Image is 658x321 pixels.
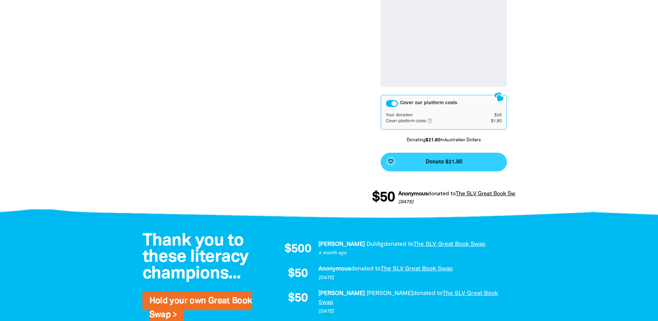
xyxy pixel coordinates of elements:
p: [DATE] [318,275,509,282]
span: donated to [351,266,381,271]
span: Thank you to these literacy champions... [142,233,249,282]
p: Donating in Australian Dollars [381,137,507,144]
i: help_outlined [427,118,438,124]
b: $21.80 [426,138,441,142]
div: Paginated content [280,240,509,315]
em: Duldig [367,242,384,247]
em: Anonymous [318,266,351,271]
span: $500 [285,243,311,255]
div: Donation stream [280,240,509,315]
span: Donate $21.80 [426,159,462,165]
em: [PERSON_NAME] [367,291,413,296]
span: $50 [371,191,393,205]
a: The SLV Great Book Swap [414,242,485,247]
p: [DATE] [397,199,520,206]
td: $20 [481,113,502,118]
button: favorite_borderDonate $21.80 [381,153,507,171]
span: donated to [384,242,414,247]
i: favorite_border [388,159,393,164]
span: $50 [288,293,308,304]
span: donated to [413,291,443,296]
a: Hold your own Great Book Swap > [149,297,252,319]
td: $1.80 [481,118,502,124]
p: [DATE] [318,308,509,315]
em: Anonymous [397,191,426,196]
button: Cover our platform costs [386,100,398,107]
a: The SLV Great Book Swap [454,191,520,196]
em: [PERSON_NAME] [318,291,365,296]
span: donated to [426,191,454,196]
em: [PERSON_NAME] [318,242,365,247]
td: Your donation [386,113,480,118]
a: The SLV Great Book Swap [318,291,498,305]
p: a month ago [318,250,509,257]
td: Cover platform costs [386,118,480,124]
span: $50 [288,268,308,280]
div: Donation stream [372,187,516,209]
a: The SLV Great Book Swap [381,266,453,271]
